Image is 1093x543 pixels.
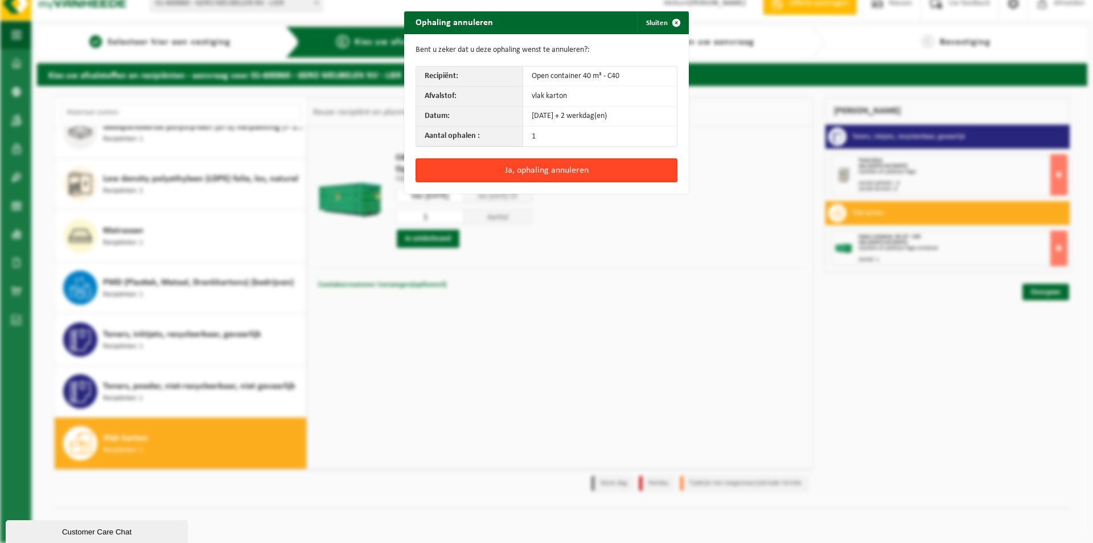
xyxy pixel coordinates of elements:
td: Open container 40 m³ - C40 [523,67,677,87]
th: Recipiënt: [416,67,523,87]
th: Aantal ophalen : [416,126,523,146]
h2: Ophaling annuleren [404,11,504,33]
th: Afvalstof: [416,87,523,107]
button: Sluiten [637,11,688,34]
iframe: chat widget [6,518,190,543]
td: vlak karton [523,87,677,107]
p: Bent u zeker dat u deze ophaling wenst te annuleren?: [416,46,677,55]
td: 1 [523,126,677,146]
th: Datum: [416,107,523,126]
td: [DATE] + 2 werkdag(en) [523,107,677,126]
button: Ja, ophaling annuleren [416,158,677,182]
